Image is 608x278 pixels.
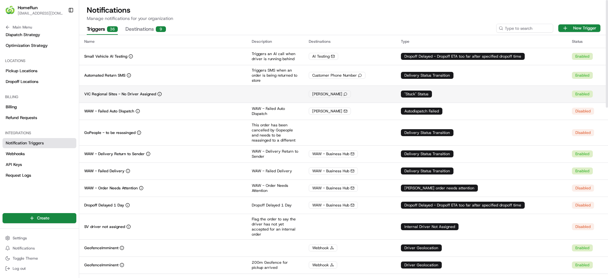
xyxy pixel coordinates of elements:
[3,113,76,123] a: Refund Requests
[13,256,38,261] span: Toggle Theme
[572,223,594,230] div: Disabled
[3,264,76,273] button: Log out
[309,150,358,157] div: WAW - Business Hub
[3,170,76,180] a: Request Logs
[3,41,76,51] a: Optimization Strategy
[3,234,76,243] button: Settings
[309,167,358,174] div: WAW - Business Hub
[401,108,442,115] div: Autodispatch Failed
[3,128,76,138] div: Integrations
[6,173,31,178] span: Request Logs
[156,26,166,32] div: 9
[401,72,453,79] div: Delivery Status Transition
[572,185,594,192] div: Disabled
[401,150,453,157] div: Delivery Status Transition
[572,39,603,44] div: Status
[87,15,600,22] p: Manage notifications for your organization
[84,73,125,78] p: Automated Return SMS
[84,54,127,59] p: Small Vehicle AI Testing
[6,68,37,74] span: Pickup Locations
[3,66,76,76] a: Pickup Locations
[3,138,76,148] a: Notification Triggers
[13,266,26,271] span: Log out
[309,244,337,251] div: Webhook
[572,262,593,269] div: Enabled
[13,236,27,241] span: Settings
[6,140,44,146] span: Notification Triggers
[252,51,299,61] p: Triggers an AI call when driver is running behind
[572,53,593,60] div: Enabled
[401,262,442,269] div: Driver Geolocation
[252,203,299,208] p: Dropoff Delayed 1 Day
[252,149,299,159] p: WAW - Delivery Return to Sender
[401,91,432,98] div: "Stuck" Status
[13,25,32,30] span: Main Menu
[125,24,166,35] button: Destinations
[18,11,63,16] span: [EMAIL_ADDRESS][DOMAIN_NAME]
[401,202,525,209] div: Dropoff Delayed - Dropoff ETA too far after specified dropoff time
[3,56,76,66] div: Locations
[6,104,17,110] span: Billing
[496,24,553,33] input: Type to search
[6,32,40,38] span: Dispatch Strategy
[252,68,299,83] p: Triggers SMS when an order is being returned to store
[309,39,391,44] div: Destinations
[401,39,562,44] div: Type
[572,202,594,209] div: Disabled
[572,129,594,136] div: Disabled
[3,3,66,18] button: HomeRunHomeRun[EMAIL_ADDRESS][DOMAIN_NAME]
[3,102,76,112] a: Billing
[107,26,118,32] div: 36
[3,160,76,170] a: API Keys
[13,246,35,251] span: Notifications
[309,108,351,115] div: [PERSON_NAME]
[252,168,299,174] p: WAW - Failed Delivery
[401,53,525,60] div: Dropoff Delayed - Dropoff ETA too far after specified dropoff time
[84,168,124,174] p: WAW - Failed Delivery
[252,260,299,270] p: 200m Geofence for pickup arrived
[572,108,594,115] div: Disabled
[84,151,145,156] p: WAW - Delivery Return to Sender
[84,245,118,250] p: GeofenceImminent
[252,183,299,193] p: WAW - Order Needs Attention
[84,92,156,97] p: VIC Regional Sites - No Driver Assigned
[87,24,118,35] button: Triggers
[401,129,453,136] div: Delivery Status Transition
[401,167,453,174] div: Delivery Status Transition
[572,167,593,174] div: Enabled
[309,262,337,269] div: Webhook
[6,43,48,48] span: Optimization Strategy
[401,185,478,192] div: [PERSON_NAME] order needs attention
[309,53,338,60] div: AI Testing
[252,39,299,44] div: Description
[3,213,76,223] button: Create
[5,5,15,15] img: HomeRun
[84,109,134,114] p: WAW - Failed Auto Dispatch
[84,130,136,135] p: GoPeople - to be reassinged
[401,244,442,251] div: Driver Geolocation
[3,254,76,263] button: Toggle Theme
[3,77,76,87] a: Dropoff Locations
[309,185,358,192] div: WAW - Business Hub
[572,244,593,251] div: Enabled
[572,150,593,157] div: Enabled
[6,115,37,121] span: Refund Requests
[84,262,118,268] p: GeofenceImminent
[84,224,125,229] p: SV driver not assigned
[37,215,49,221] span: Create
[3,23,76,32] button: Main Menu
[309,72,365,79] div: Customer Phone Number
[6,151,25,157] span: Webhooks
[252,123,299,143] p: This order has been cancelled by Gopeople and needs to be reassinged to a different
[309,91,351,98] div: [PERSON_NAME]
[3,244,76,253] button: Notifications
[558,24,600,32] button: New Trigger
[84,186,138,191] p: WAW - Order Needs Attention
[18,4,38,11] button: HomeRun
[252,217,299,237] p: Flag the order to say the driver has not yet accepted for an internal order
[572,91,593,98] div: Enabled
[309,202,358,209] div: WAW - Business Hub
[3,92,76,102] div: Billing
[3,149,76,159] a: Webhooks
[252,106,299,116] p: WAW - Failed Auto Dispatch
